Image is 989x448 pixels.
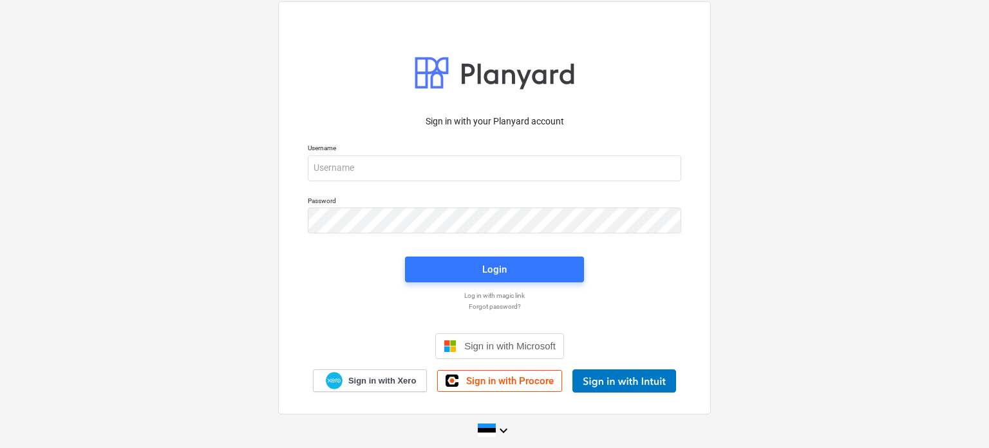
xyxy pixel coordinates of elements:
[308,155,681,181] input: Username
[301,302,688,311] a: Forgot password?
[301,291,688,300] a: Log in with magic link
[444,340,457,353] img: Microsoft logo
[405,257,584,282] button: Login
[348,375,416,387] span: Sign in with Xero
[437,370,562,392] a: Sign in with Procore
[466,375,554,387] span: Sign in with Procore
[313,369,428,392] a: Sign in with Xero
[308,115,681,128] p: Sign in with your Planyard account
[326,372,343,389] img: Xero logo
[308,197,681,208] p: Password
[496,423,511,438] i: keyboard_arrow_down
[308,144,681,155] p: Username
[482,261,507,278] div: Login
[464,340,556,351] span: Sign in with Microsoft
